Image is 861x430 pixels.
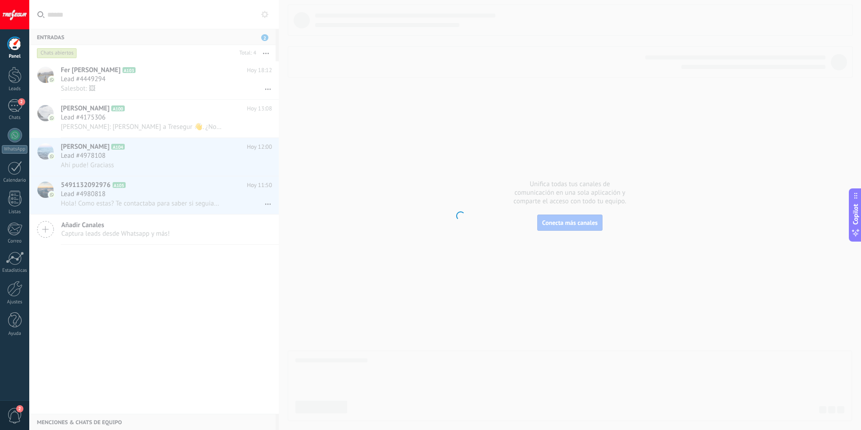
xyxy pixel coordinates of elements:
span: 2 [16,405,23,412]
span: 2 [18,98,25,105]
div: Correo [2,238,28,244]
div: Ajustes [2,299,28,305]
div: Listas [2,209,28,215]
span: Copilot [851,204,860,225]
div: Leads [2,86,28,92]
div: Estadísticas [2,268,28,274]
div: WhatsApp [2,145,27,154]
div: Ayuda [2,331,28,337]
div: Chats [2,115,28,121]
div: Panel [2,54,28,59]
div: Calendario [2,178,28,183]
